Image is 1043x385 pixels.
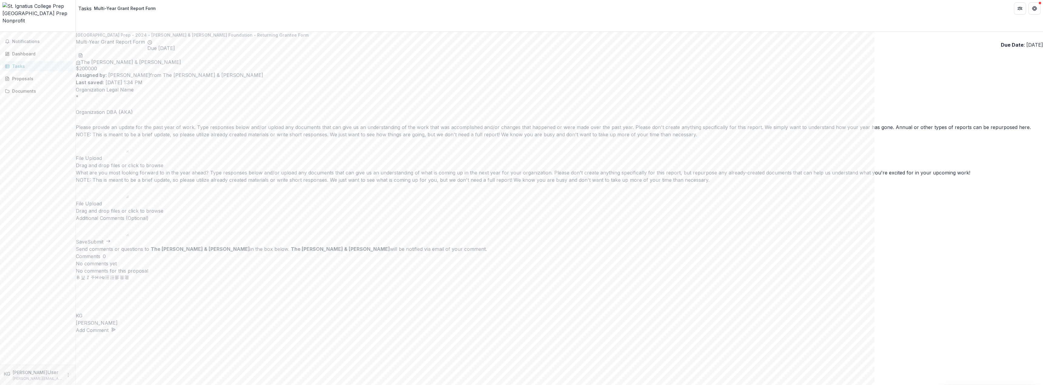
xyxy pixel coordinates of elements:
span: 0 [103,254,106,259]
div: NOTE: This is meant to be a brief update, so please utilize already created materials or write sh... [76,176,1043,184]
button: Submit [87,238,111,245]
nav: breadcrumb [78,4,158,13]
p: What are you most looking forward to in the year ahead? Type responses below and/or upload any do... [76,169,1043,176]
button: Ordered List [110,274,115,282]
p: : [PERSON_NAME] from The [PERSON_NAME] & [PERSON_NAME] [76,71,1043,79]
span: click to browse [128,162,163,168]
button: More [65,371,72,379]
span: The [PERSON_NAME] & [PERSON_NAME] [81,59,181,65]
button: Add Comment [76,327,116,334]
p: : [DATE] [1001,41,1043,48]
button: Get Help [1028,2,1041,15]
strong: Due Date [1001,42,1024,48]
p: No comments for this proposal [76,267,1043,274]
span: click to browse [128,208,163,214]
button: Strike [90,274,95,282]
p: [PERSON_NAME][EMAIL_ADDRESS][PERSON_NAME][DOMAIN_NAME] [13,376,62,381]
a: Tasks [2,61,73,71]
h2: Multi-Year Grant Report Form [76,38,145,51]
p: [DATE] 1:34 PM [76,79,1043,86]
span: Nonprofit [2,18,25,24]
p: [PERSON_NAME] [76,319,1043,327]
button: Notifications [2,37,73,46]
a: Documents [2,86,73,96]
div: [GEOGRAPHIC_DATA] Prep [2,10,73,17]
div: Tasks [12,63,68,69]
img: St. Ignatius College Prep [2,2,73,10]
p: Drag and drop files or [76,162,163,169]
button: Partners [1014,2,1026,15]
p: File Upload [76,200,1043,207]
strong: The [PERSON_NAME] & [PERSON_NAME] [151,246,250,252]
a: Dashboard [2,49,73,59]
p: File Upload [76,154,1043,162]
p: [GEOGRAPHIC_DATA] Prep - 2024 - [PERSON_NAME] & [PERSON_NAME] Foundation - Returning Grantee Form [76,32,1043,38]
p: Organization Legal Name [76,86,1043,93]
div: NOTE: This is meant to be a brief update, so please utilize already created materials or write sh... [76,131,1043,138]
span: Notifications [12,39,71,44]
button: Align Left [115,274,119,282]
button: Heading 1 [95,274,100,282]
button: Align Center [119,274,124,282]
button: download-word-button [78,51,83,58]
button: Bullet List [105,274,110,282]
p: [PERSON_NAME] [13,369,47,376]
p: Organization DBA (AKA) [76,108,1043,116]
strong: The [PERSON_NAME] & [PERSON_NAME] [291,246,390,252]
div: Kevin Golden [4,370,10,377]
p: Additional Comments (Optional) [76,214,1043,222]
button: Align Right [124,274,129,282]
div: Dashboard [12,51,68,57]
a: Proposals [2,74,73,84]
span: Due [DATE] [147,45,175,51]
p: Please provide an update for the past year of work. Type responses below and/or upload any docume... [76,124,1043,131]
div: Documents [12,88,68,94]
a: Tasks [78,5,92,12]
p: No comments yet [76,260,1043,267]
div: Proposals [12,75,68,82]
div: Multi-Year Grant Report Form [94,5,156,12]
p: Drag and drop files or [76,207,163,214]
div: Send comments or questions to in the box below. will be notified via email of your comment. [76,245,1043,253]
div: Kevin Golden [76,312,1043,319]
button: Italicize [86,274,90,282]
button: Underline [81,274,86,282]
button: Heading 2 [100,274,105,282]
button: Bold [76,274,81,282]
span: $ 200000 [76,66,1043,71]
h2: Comments [76,253,100,260]
p: User [47,369,59,376]
strong: Last saved: [76,79,104,85]
button: Save [76,238,87,245]
strong: Assigned by [76,72,106,78]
